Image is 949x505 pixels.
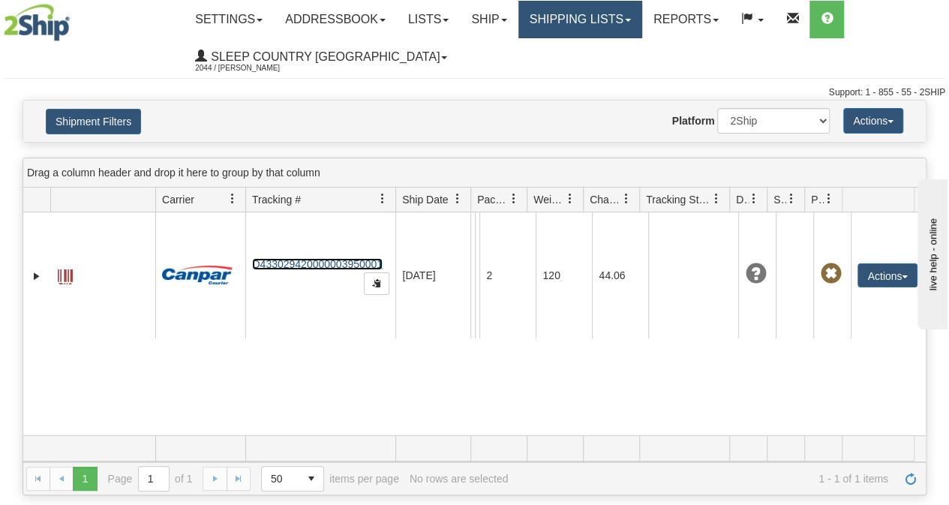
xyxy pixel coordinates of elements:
span: Tracking Status [646,192,711,207]
span: Delivery Status [736,192,749,207]
a: Addressbook [274,1,397,38]
div: Support: 1 - 855 - 55 - 2SHIP [4,86,945,99]
span: Tracking # [252,192,301,207]
span: Packages [477,192,509,207]
a: Tracking Status filter column settings [704,186,729,212]
span: Ship Date [402,192,448,207]
td: 44.06 [592,212,648,338]
a: Sleep Country [GEOGRAPHIC_DATA] 2044 / [PERSON_NAME] [184,38,458,76]
span: 1 - 1 of 1 items [518,473,888,485]
button: Actions [843,108,903,134]
span: Pickup Not Assigned [820,263,841,284]
a: Ship [460,1,518,38]
a: Reports [642,1,730,38]
div: grid grouping header [23,158,926,188]
a: Weight filter column settings [557,186,583,212]
label: Platform [672,113,715,128]
div: No rows are selected [410,473,509,485]
a: Tracking # filter column settings [370,186,395,212]
a: Ship Date filter column settings [445,186,470,212]
span: items per page [261,466,399,491]
iframe: chat widget [914,176,947,329]
a: Settings [184,1,274,38]
span: Page of 1 [108,466,193,491]
a: Label [58,263,73,287]
img: 14 - Canpar [162,266,233,284]
a: Charge filter column settings [614,186,639,212]
button: Shipment Filters [46,109,141,134]
td: 2 [479,212,536,338]
td: Sleep Country [GEOGRAPHIC_DATA] Warehouse [STREET_ADDRESS] [470,212,475,338]
span: Unknown [745,263,766,284]
span: select [299,467,323,491]
a: Pickup Status filter column settings [816,186,842,212]
a: Packages filter column settings [501,186,527,212]
a: Refresh [899,467,923,491]
a: Shipment Issues filter column settings [779,186,804,212]
span: 50 [271,471,290,486]
span: Shipment Issues [773,192,786,207]
a: D433029420000003950001 [252,258,383,270]
input: Page 1 [139,467,169,491]
a: Delivery Status filter column settings [741,186,767,212]
td: [DATE] [395,212,470,338]
a: Shipping lists [518,1,642,38]
a: Carrier filter column settings [220,186,245,212]
td: [PERSON_NAME] [PERSON_NAME] CA SK [PERSON_NAME] S4P 2H8 [475,212,479,338]
span: Carrier [162,192,194,207]
span: Sleep Country [GEOGRAPHIC_DATA] [207,50,440,63]
a: Lists [397,1,460,38]
div: live help - online [11,13,139,24]
td: 120 [536,212,592,338]
img: logo2044.jpg [4,4,70,41]
span: Pickup Status [811,192,824,207]
span: Page sizes drop down [261,466,324,491]
span: 2044 / [PERSON_NAME] [195,61,308,76]
a: Expand [29,269,44,284]
button: Copy to clipboard [364,272,389,295]
span: Charge [590,192,621,207]
span: Page 1 [73,467,97,491]
button: Actions [857,263,917,287]
span: Weight [533,192,565,207]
